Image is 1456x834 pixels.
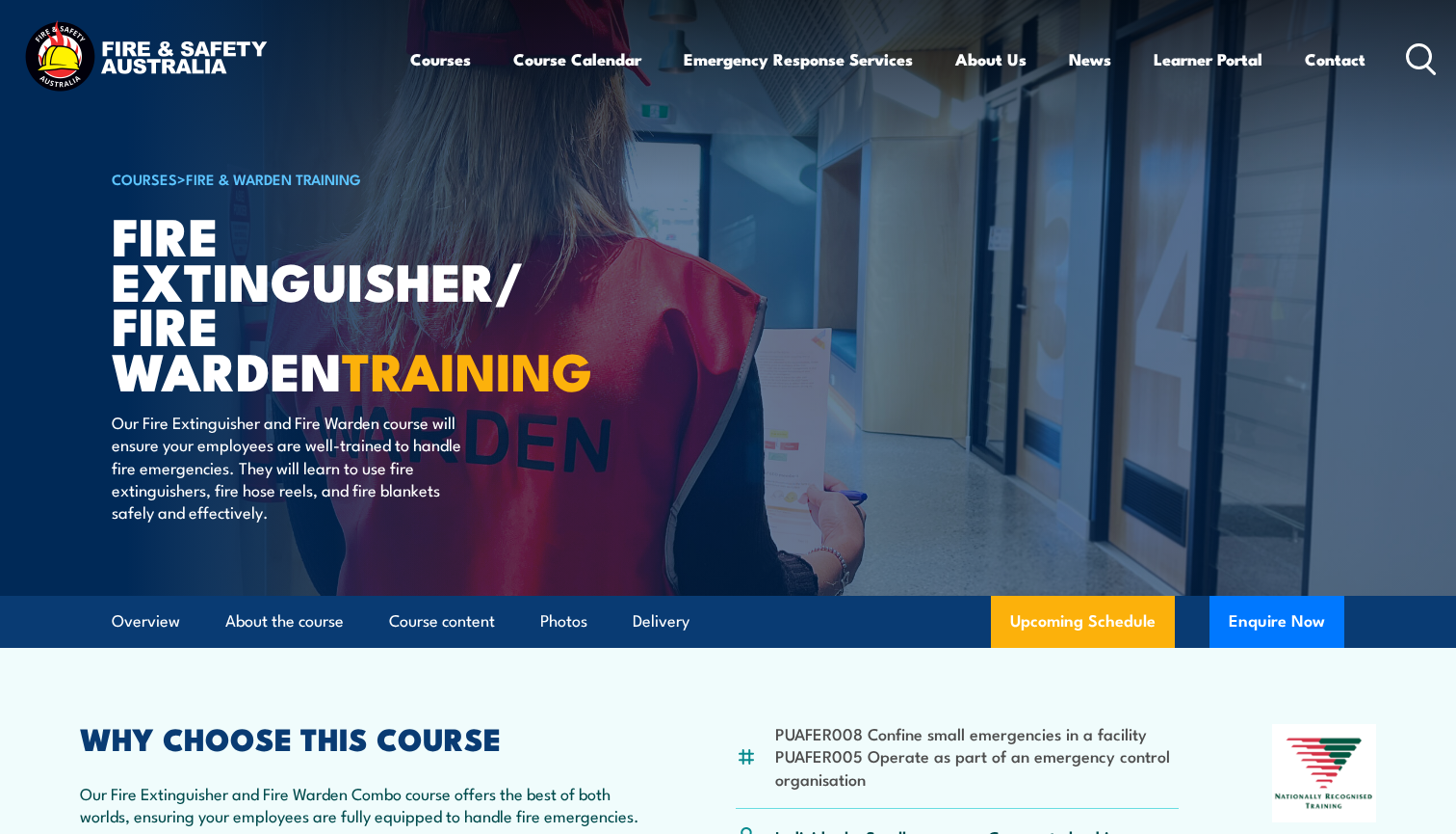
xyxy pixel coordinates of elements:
h1: Fire Extinguisher/ Fire Warden [112,212,587,392]
a: Contact [1305,34,1365,85]
strong: TRAINING [342,329,592,409]
h6: > [112,167,587,190]
li: PUAFER008 Confine small emergencies in a facility [775,722,1179,744]
a: Emergency Response Services [684,34,913,85]
a: News [1069,34,1111,85]
a: About Us [955,34,1027,85]
p: Our Fire Extinguisher and Fire Warden Combo course offers the best of both worlds, ensuring your ... [80,782,642,827]
a: Course content [389,596,495,647]
a: Photos [540,596,587,647]
a: COURSES [112,168,177,189]
a: Delivery [633,596,689,647]
h2: WHY CHOOSE THIS COURSE [80,724,642,751]
img: Nationally Recognised Training logo. [1272,724,1376,822]
a: Fire & Warden Training [186,168,361,189]
li: PUAFER005 Operate as part of an emergency control organisation [775,744,1179,790]
p: Our Fire Extinguisher and Fire Warden course will ensure your employees are well-trained to handl... [112,411,463,524]
a: Upcoming Schedule [991,596,1175,648]
a: Overview [112,596,180,647]
a: Course Calendar [513,34,641,85]
a: Courses [410,34,471,85]
a: Learner Portal [1154,34,1262,85]
a: About the course [225,596,344,647]
button: Enquire Now [1209,596,1344,648]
